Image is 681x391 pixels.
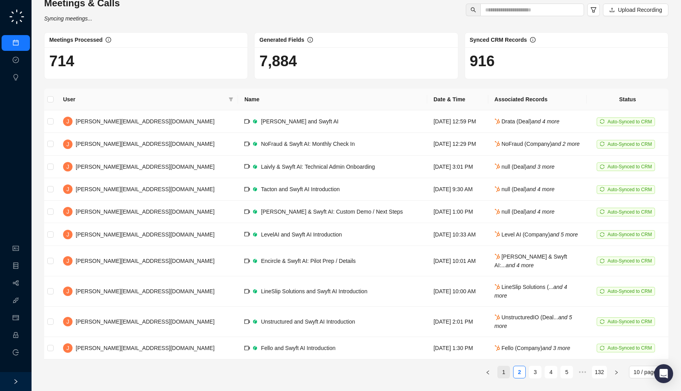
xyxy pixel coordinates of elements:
span: sync [600,319,605,324]
li: Previous Page [482,366,494,378]
li: Next 5 Pages [576,366,589,378]
td: [DATE] 10:00 AM [427,276,488,307]
span: sync [600,187,605,192]
span: info-circle [106,37,111,43]
span: [PERSON_NAME][EMAIL_ADDRESS][DOMAIN_NAME] [76,288,214,294]
button: Upload Recording [603,4,668,16]
span: Auto-Synced to CRM [607,209,652,215]
i: and 2 more [552,141,580,147]
span: [PERSON_NAME][EMAIL_ADDRESS][DOMAIN_NAME] [76,141,214,147]
span: [PERSON_NAME][EMAIL_ADDRESS][DOMAIN_NAME] [76,164,214,170]
img: grain-rgTwWAhv.png [252,209,258,214]
img: grain-rgTwWAhv.png [252,319,258,324]
i: and 4 more [527,186,554,192]
span: J [67,230,69,239]
span: LineSlip Solutions (... [495,284,567,299]
td: [DATE] 2:01 PM [427,307,488,337]
span: sync [600,142,605,146]
span: logout [13,349,19,356]
span: video-camera [244,209,250,214]
span: upload [609,7,615,13]
span: Upload Recording [618,6,662,14]
span: info-circle [530,37,536,43]
td: [DATE] 12:59 PM [427,110,488,133]
span: [PERSON_NAME][EMAIL_ADDRESS][DOMAIN_NAME] [76,231,214,238]
span: ••• [576,366,589,378]
span: right [614,370,619,375]
span: J [67,287,69,296]
span: info-circle [307,37,313,43]
span: sync [600,289,605,294]
span: video-camera [244,231,250,237]
span: Auto-Synced to CRM [607,187,652,192]
span: Drata (Deal) [495,118,560,125]
span: [PERSON_NAME] and Swyft AI [261,118,339,125]
h1: 916 [470,52,663,70]
span: Generated Fields [259,37,304,43]
th: Status [587,89,668,110]
i: and 5 more [495,314,572,329]
span: LineSlip Solutions and Swyft AI Introduction [261,288,367,294]
span: video-camera [244,345,250,351]
span: LevelAI and Swyft AI Introduction [261,231,342,238]
span: [PERSON_NAME][EMAIL_ADDRESS][DOMAIN_NAME] [76,186,214,192]
span: J [67,317,69,326]
span: Fello (Company) [495,345,570,351]
img: logo-small-C4UdH2pc.png [8,8,26,26]
span: Auto-Synced to CRM [607,232,652,237]
span: Meetings Processed [49,37,102,43]
span: J [67,257,69,265]
h1: 7,884 [259,52,453,70]
span: sync [600,209,605,214]
span: left [486,370,490,375]
td: [DATE] 1:00 PM [427,201,488,223]
i: and 3 more [527,164,554,170]
i: and 4 more [495,284,567,299]
th: Date & Time [427,89,488,110]
span: [PERSON_NAME][EMAIL_ADDRESS][DOMAIN_NAME] [76,345,214,351]
i: and 4 more [527,209,554,215]
span: [PERSON_NAME][EMAIL_ADDRESS][DOMAIN_NAME] [76,318,214,325]
span: Auto-Synced to CRM [607,319,652,324]
a: 1 [498,366,510,378]
span: J [67,185,69,194]
span: Fello and Swyft AI Introduction [261,345,335,351]
h1: 714 [49,52,243,70]
li: 4 [545,366,557,378]
img: grain-rgTwWAhv.png [252,345,258,351]
span: sync [600,119,605,124]
span: video-camera [244,289,250,294]
span: [PERSON_NAME][EMAIL_ADDRESS][DOMAIN_NAME] [76,209,214,215]
i: and 5 more [550,231,578,238]
li: 2 [513,366,526,378]
li: Next Page [610,366,623,378]
li: 3 [529,366,541,378]
span: J [67,207,69,216]
span: right [13,379,19,384]
button: left [482,366,494,378]
td: [DATE] 9:30 AM [427,178,488,201]
span: UnstructuredIO (Deal... [495,314,572,329]
span: filter [229,97,233,102]
button: right [610,366,623,378]
span: null (Deal) [495,209,555,215]
td: [DATE] 3:01 PM [427,156,488,178]
td: [DATE] 10:01 AM [427,246,488,276]
img: grain-rgTwWAhv.png [252,164,258,169]
span: J [67,344,69,352]
span: NoFraud (Company) [495,141,580,147]
span: J [67,162,69,171]
span: video-camera [244,119,250,124]
span: video-camera [244,164,250,169]
span: null (Deal) [495,164,555,170]
span: video-camera [244,258,250,264]
span: filter [590,7,597,13]
img: grain-rgTwWAhv.png [252,141,258,147]
span: null (Deal) [495,186,555,192]
span: [PERSON_NAME][EMAIL_ADDRESS][DOMAIN_NAME] [76,118,214,125]
div: Open Intercom Messenger [654,364,673,383]
span: Level AI (Company) [495,231,578,238]
span: sync [600,232,605,237]
i: and 3 more [542,345,570,351]
td: [DATE] 1:30 PM [427,337,488,359]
